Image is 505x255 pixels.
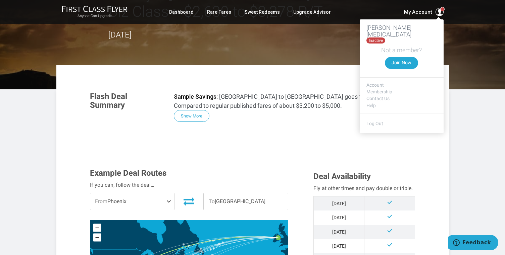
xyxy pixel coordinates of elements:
[366,37,385,44] small: Inactive
[313,172,371,181] span: Deal Availability
[245,6,280,18] a: Sweet Redeems
[366,83,437,88] a: Account
[313,184,415,193] div: Fly at other times and pay double or triple.
[366,121,383,126] a: Log Out
[276,223,291,247] path: United Kingdom
[169,6,194,18] a: Dashboard
[366,89,437,94] a: Membership
[62,14,128,18] small: Anyone Can Upgrade
[314,225,364,239] td: [DATE]
[174,110,209,122] button: Show More
[204,193,288,210] span: [GEOGRAPHIC_DATA]
[90,92,164,110] h3: Flash Deal Summary
[108,30,132,39] time: [DATE]
[385,57,418,69] a: Join Now
[180,194,198,208] button: Invert Route Direction
[366,24,437,38] h3: [PERSON_NAME][MEDICAL_DATA]
[366,103,437,108] a: Help
[314,239,364,253] td: [DATE]
[62,5,128,19] a: First Class FlyerAnyone Can Upgrade
[90,168,166,178] span: Example Deal Routes
[90,181,289,189] div: If you can, follow the deal…
[95,198,107,204] span: From
[370,47,434,54] h3: Not a member?
[448,235,498,252] iframe: Opens a widget where you can find more information
[404,8,444,16] button: My Account
[404,8,432,16] span: My Account
[366,96,437,101] a: Contact Us
[90,193,174,210] span: Phoenix
[314,196,364,210] td: [DATE]
[293,6,331,18] a: Upgrade Advisor
[209,198,215,204] span: To
[275,235,285,240] g: Dublin
[62,5,128,12] img: First Class Flyer
[314,210,364,225] td: [DATE]
[174,93,216,100] strong: Sample Savings
[207,6,231,18] a: Rare Fares
[174,92,415,110] p: : [GEOGRAPHIC_DATA] to [GEOGRAPHIC_DATA] goes for $2,630 round-trip. Compared to regular publishe...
